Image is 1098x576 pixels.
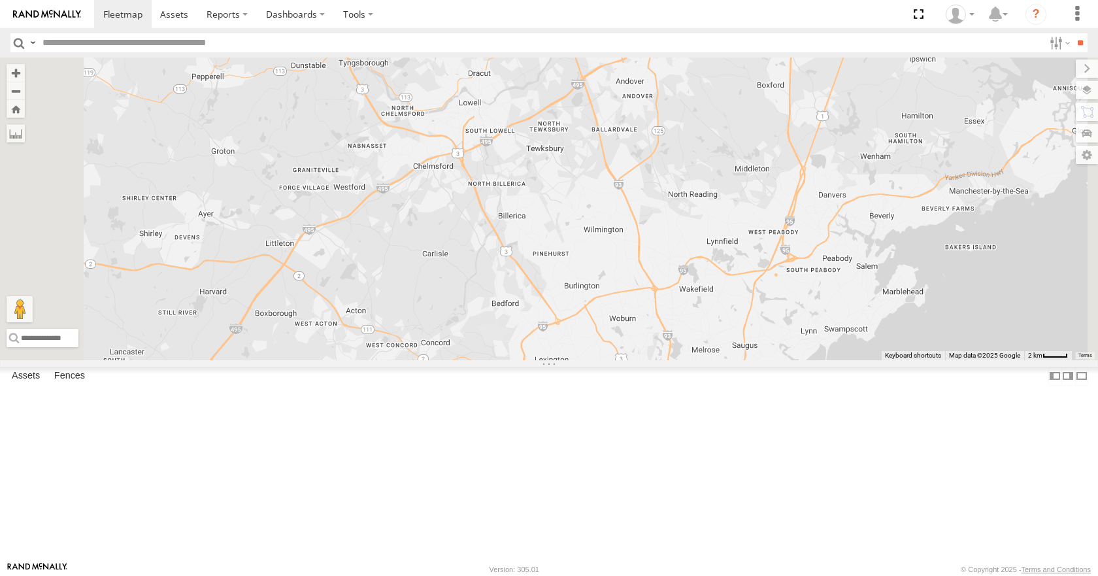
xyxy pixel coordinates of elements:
[7,100,25,118] button: Zoom Home
[1078,352,1092,358] a: Terms
[1022,566,1091,573] a: Terms and Conditions
[949,352,1020,359] span: Map data ©2025 Google
[7,64,25,82] button: Zoom in
[7,124,25,143] label: Measure
[7,563,67,576] a: Visit our Website
[7,296,33,322] button: Drag Pegman onto the map to open Street View
[1024,351,1072,360] button: Map Scale: 2 km per 35 pixels
[48,367,91,386] label: Fences
[7,82,25,100] button: Zoom out
[13,10,81,19] img: rand-logo.svg
[961,566,1091,573] div: © Copyright 2025 -
[5,367,46,386] label: Assets
[1025,4,1046,25] i: ?
[1028,352,1042,359] span: 2 km
[1061,367,1074,386] label: Dock Summary Table to the Right
[1048,367,1061,386] label: Dock Summary Table to the Left
[1075,367,1088,386] label: Hide Summary Table
[885,351,941,360] button: Keyboard shortcuts
[941,5,979,24] div: Aaron Kuchrawy
[490,566,539,573] div: Version: 305.01
[27,33,38,52] label: Search Query
[1076,146,1098,164] label: Map Settings
[1044,33,1073,52] label: Search Filter Options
